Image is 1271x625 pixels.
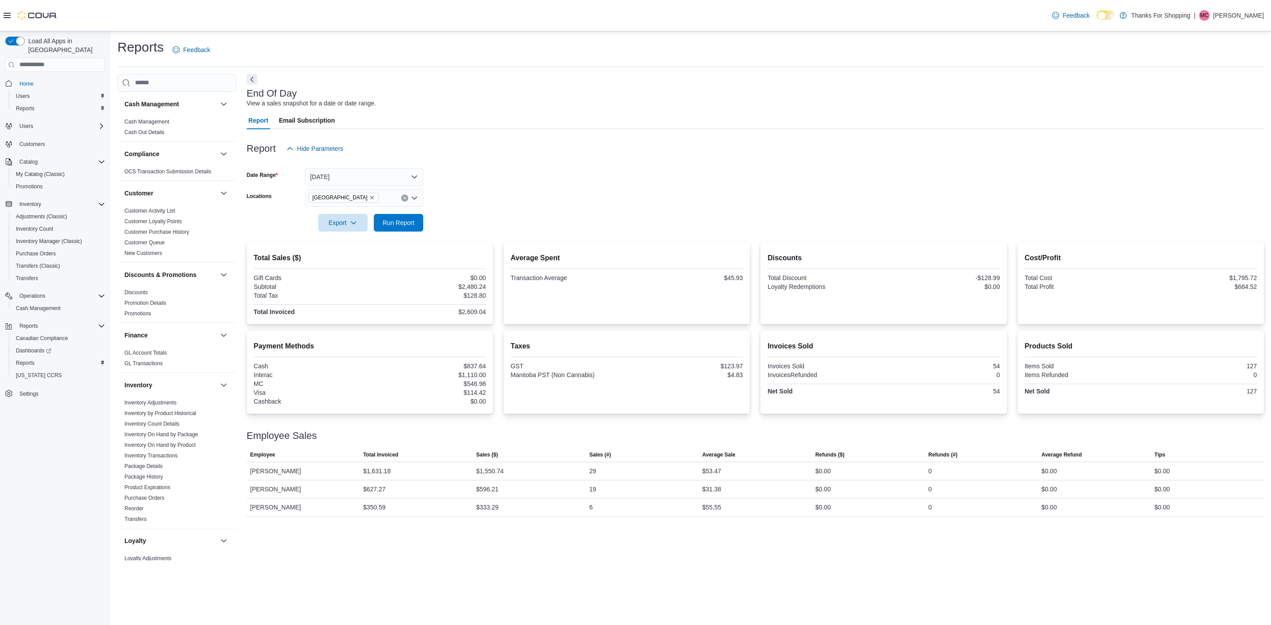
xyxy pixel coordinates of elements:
a: Customer Purchase History [124,229,189,235]
span: Home [19,80,34,87]
button: Inventory [218,380,229,390]
span: Inventory Transactions [124,452,178,459]
div: 0 [929,466,932,476]
a: Cash Management [12,303,64,314]
span: Adjustments (Classic) [16,213,67,220]
div: $0.00 [1042,484,1057,494]
span: Inventory Count [12,224,105,234]
div: $123.97 [628,363,743,370]
input: Dark Mode [1097,11,1115,20]
button: Catalog [2,156,109,168]
button: Inventory [124,381,217,389]
button: Customer [124,189,217,198]
span: Promotions [124,310,151,317]
h3: Loyalty [124,536,146,545]
h1: Reports [117,38,164,56]
div: 127 [1143,363,1257,370]
strong: Net Sold [767,388,793,395]
span: Feedback [183,45,210,54]
span: Inventory Adjustments [124,399,177,406]
a: Inventory by Product Historical [124,410,196,416]
div: $596.21 [476,484,499,494]
button: Customer [218,188,229,198]
label: Locations [247,193,272,200]
h2: Average Spent [511,253,743,263]
a: [US_STATE] CCRS [12,370,65,381]
div: Interac [254,371,368,378]
span: GL Account Totals [124,349,167,356]
strong: Net Sold [1025,388,1050,395]
span: Cash Management [124,118,169,125]
a: Promotion Details [124,300,166,306]
span: Customer Activity List [124,207,175,214]
span: Hide Parameters [297,144,343,153]
a: Reports [12,358,38,368]
button: Settings [2,387,109,400]
h3: Report [247,143,276,154]
p: | [1194,10,1196,21]
button: [DATE] [305,168,423,186]
span: Package History [124,473,163,480]
span: Reports [16,105,34,112]
a: Dashboards [9,344,109,357]
button: Transfers [9,272,109,284]
button: Cash Management [218,99,229,109]
label: Date Range [247,172,278,179]
div: $1,110.00 [372,371,486,378]
button: Run Report [374,214,423,232]
div: [PERSON_NAME] [247,480,360,498]
a: Discounts [124,289,148,296]
a: Dashboards [12,345,55,356]
p: Thanks For Shopping [1131,10,1190,21]
a: Package History [124,474,163,480]
a: Inventory On Hand by Product [124,442,196,448]
span: Users [19,123,33,130]
span: Purchase Orders [124,494,165,501]
span: Catalog [16,157,105,167]
button: Cash Management [124,100,217,109]
div: Subtotal [254,283,368,290]
div: 127 [1143,388,1257,395]
span: Package Details [124,463,163,470]
h3: Cash Management [124,100,179,109]
p: [PERSON_NAME] [1213,10,1264,21]
a: Canadian Compliance [12,333,71,344]
span: Purchase Orders [12,248,105,259]
span: Reports [12,103,105,114]
div: -$128.99 [886,274,1000,281]
a: Transfers [12,273,41,284]
div: $0.00 [1042,502,1057,513]
div: $2,609.04 [372,308,486,315]
span: My Catalog (Classic) [12,169,105,180]
button: Canadian Compliance [9,332,109,344]
span: Inventory Count [16,225,53,232]
h3: Finance [124,331,148,340]
div: Visa [254,389,368,396]
div: $627.27 [363,484,386,494]
span: My Catalog (Classic) [16,171,65,178]
span: Transfers [12,273,105,284]
a: Product Expirations [124,484,170,490]
span: Tips [1154,451,1165,458]
button: [US_STATE] CCRS [9,369,109,382]
span: Inventory Manager (Classic) [12,236,105,247]
div: Cash Management [117,116,236,141]
div: 54 [886,363,1000,370]
span: Loyalty Adjustments [124,555,172,562]
span: Email Subscription [279,112,335,129]
span: Customer Queue [124,239,165,246]
div: Loyalty Redemptions [767,283,882,290]
div: Items Sold [1025,363,1139,370]
span: Adjustments (Classic) [12,211,105,222]
span: Total Invoiced [363,451,399,458]
button: Customers [2,138,109,150]
div: Compliance [117,166,236,180]
span: Export [323,214,362,232]
span: Reports [16,359,34,367]
span: Transfers [16,275,38,282]
span: [GEOGRAPHIC_DATA] [312,193,368,202]
a: Cash Out Details [124,129,165,135]
a: Adjustments (Classic) [12,211,71,222]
